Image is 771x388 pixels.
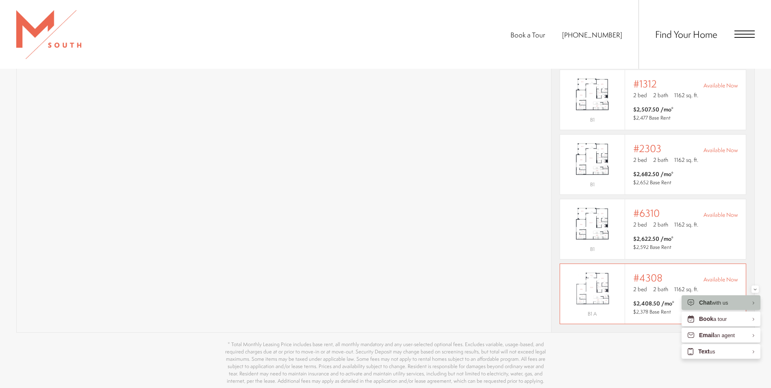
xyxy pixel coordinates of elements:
span: B1 [590,116,595,123]
span: 1162 sq. ft. [674,285,698,293]
span: 2 bed [633,220,647,229]
span: #2303 [633,143,661,154]
span: $2,408.50 /mo* [633,299,674,307]
span: $2,378 Base Rent [633,308,671,315]
a: Call Us at 813-570-8014 [562,30,622,39]
span: $2,477 Base Rent [633,114,671,121]
span: $2,507.50 /mo* [633,105,673,113]
span: 2 bath [653,91,668,99]
span: Available Now [704,211,738,219]
span: $2,682.50 /mo* [633,170,673,178]
a: View #1312 [560,70,746,130]
span: 1162 sq. ft. [674,156,698,164]
span: Available Now [704,275,738,283]
span: $2,652 Base Rent [633,179,671,186]
span: $2,622.50 /mo* [633,235,673,243]
span: 2 bath [653,285,668,293]
span: 1162 sq. ft. [674,91,698,99]
span: 2 bed [633,285,647,293]
span: #1312 [633,78,657,89]
img: #1312 - 2 bedroom floor plan layout with 2 bathrooms and 1162 square feet [560,74,625,115]
span: 1162 sq. ft. [674,220,698,229]
span: Available Now [704,146,738,154]
button: Open Menu [734,31,755,38]
span: 2 bed [633,91,647,99]
img: #4308 - 2 bedroom floor plan layout with 2 bathrooms and 1162 square feet [560,268,625,309]
a: Find Your Home [655,28,717,41]
span: 2 bed [633,156,647,164]
span: B1 [590,181,595,188]
span: B1 A [588,310,597,317]
a: View #6310 [560,199,746,259]
span: 2 bath [653,156,668,164]
span: #6310 [633,207,660,219]
a: Book a Tour [510,30,545,39]
img: #2303 - 2 bedroom floor plan layout with 2 bathrooms and 1162 square feet [560,139,625,180]
span: #4308 [633,272,662,283]
span: 2 bath [653,220,668,229]
span: $2,592 Base Rent [633,244,671,251]
a: View #4308 [560,264,746,324]
span: Available Now [704,81,738,89]
span: B1 [590,246,595,253]
span: [PHONE_NUMBER] [562,30,622,39]
a: View #2303 [560,134,746,195]
img: MSouth [16,10,81,59]
img: #6310 - 2 bedroom floor plan layout with 2 bathrooms and 1162 square feet [560,204,625,244]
